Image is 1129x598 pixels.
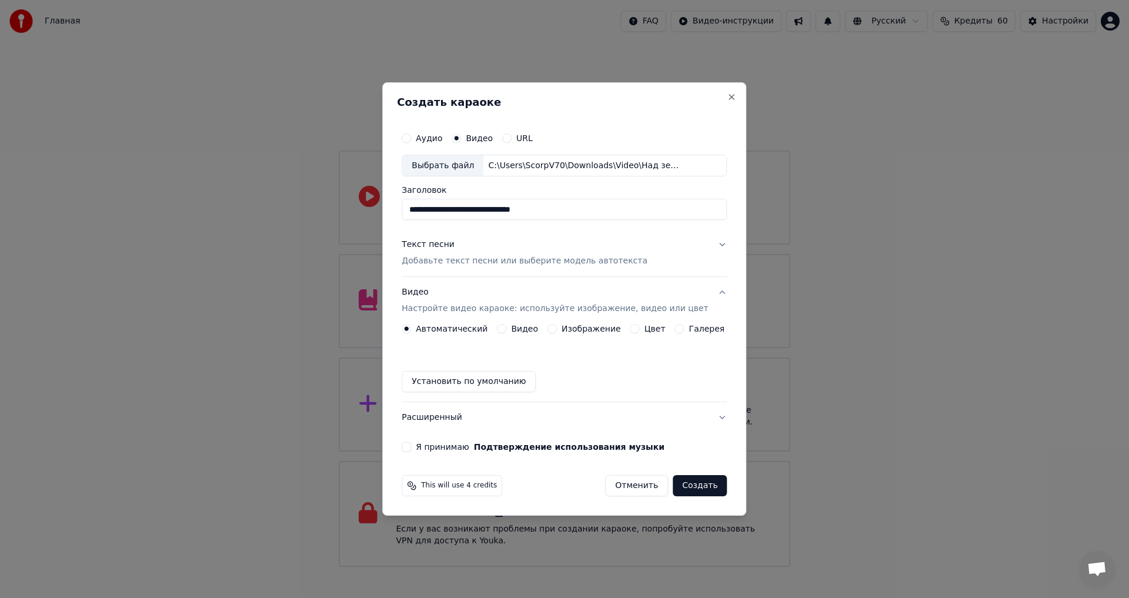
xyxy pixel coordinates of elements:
[673,475,727,496] button: Создать
[689,325,725,333] label: Галерея
[402,402,727,433] button: Расширенный
[416,134,442,142] label: Аудио
[562,325,621,333] label: Изображение
[397,97,731,108] h2: Создать караоке
[416,443,664,451] label: Я принимаю
[402,371,536,392] button: Установить по умолчанию
[421,481,497,490] span: This will use 4 credits
[466,134,493,142] label: Видео
[402,230,727,277] button: Текст песниДобавьте текст песни или выберите модель автотекста
[402,186,727,195] label: Заголовок
[644,325,666,333] label: Цвет
[474,443,664,451] button: Я принимаю
[516,134,533,142] label: URL
[402,155,483,176] div: Выбрать файл
[511,325,538,333] label: Видео
[402,324,727,402] div: ВидеоНастройте видео караоке: используйте изображение, видео или цвет
[402,303,708,315] p: Настройте видео караоке: используйте изображение, видео или цвет
[402,287,708,315] div: Видео
[416,325,487,333] label: Автоматический
[483,160,683,172] div: C:\Users\ScorpV70\Downloads\Video\Над землёй бушуют травы.mp4
[605,475,668,496] button: Отменить
[402,278,727,325] button: ВидеоНастройте видео караоке: используйте изображение, видео или цвет
[402,239,455,251] div: Текст песни
[402,256,647,268] p: Добавьте текст песни или выберите модель автотекста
